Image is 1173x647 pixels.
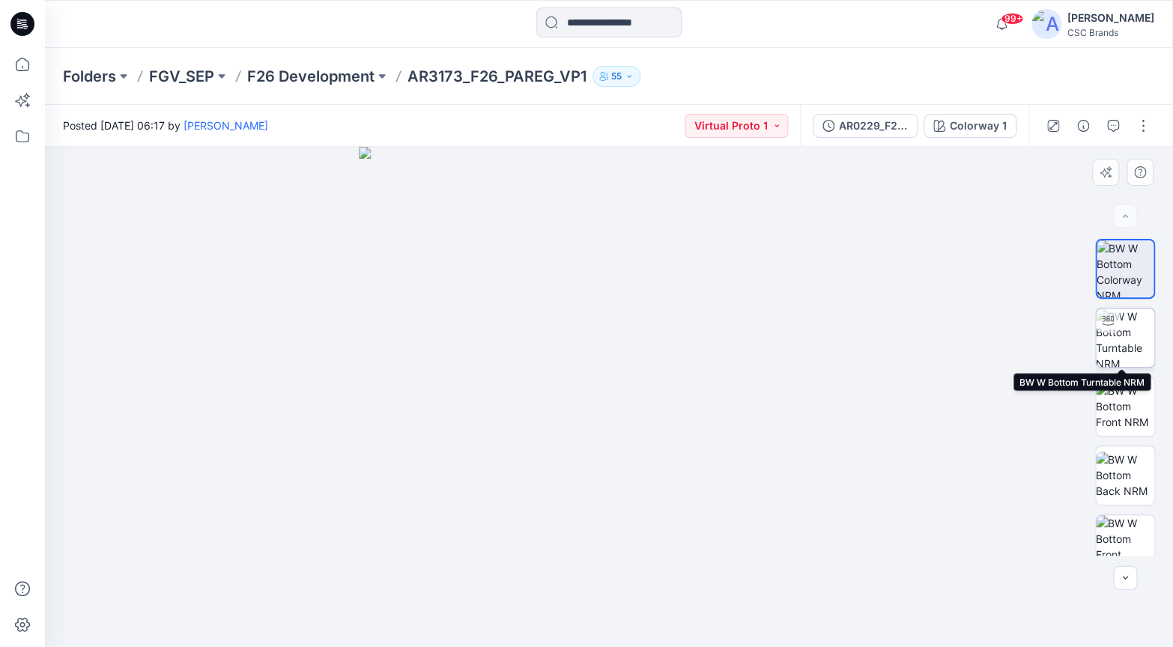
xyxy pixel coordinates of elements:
span: 99+ [1001,13,1023,25]
button: AR0229_F26_PAREG_VP1 [813,114,918,138]
p: AR3173_F26_PAREG_VP1 [407,66,586,87]
img: BW W Bottom Back NRM [1096,452,1154,499]
button: Details [1071,114,1095,138]
button: Colorway 1 [924,114,1016,138]
img: BW W Bottom Front NRM [1096,383,1154,430]
img: BW W Bottom Colorway NRM [1097,240,1154,297]
img: eyJhbGciOiJIUzI1NiIsImtpZCI6IjAiLCJzbHQiOiJzZXMiLCJ0eXAiOiJKV1QifQ.eyJkYXRhIjp7InR5cGUiOiJzdG9yYW... [359,147,859,647]
p: 55 [611,68,622,85]
span: Posted [DATE] 06:17 by [63,118,268,133]
img: BW W Bottom Turntable NRM [1096,309,1154,367]
div: Colorway 1 [950,118,1007,134]
img: BW W Bottom Front CloseUp NRM [1096,515,1154,574]
div: AR0229_F26_PAREG_VP1 [839,118,908,134]
a: [PERSON_NAME] [184,119,268,132]
div: CSC Brands [1067,27,1154,38]
a: FGV_SEP [149,66,214,87]
img: avatar [1031,9,1061,39]
a: F26 Development [247,66,375,87]
button: 55 [592,66,640,87]
div: [PERSON_NAME] [1067,9,1154,27]
a: Folders [63,66,116,87]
